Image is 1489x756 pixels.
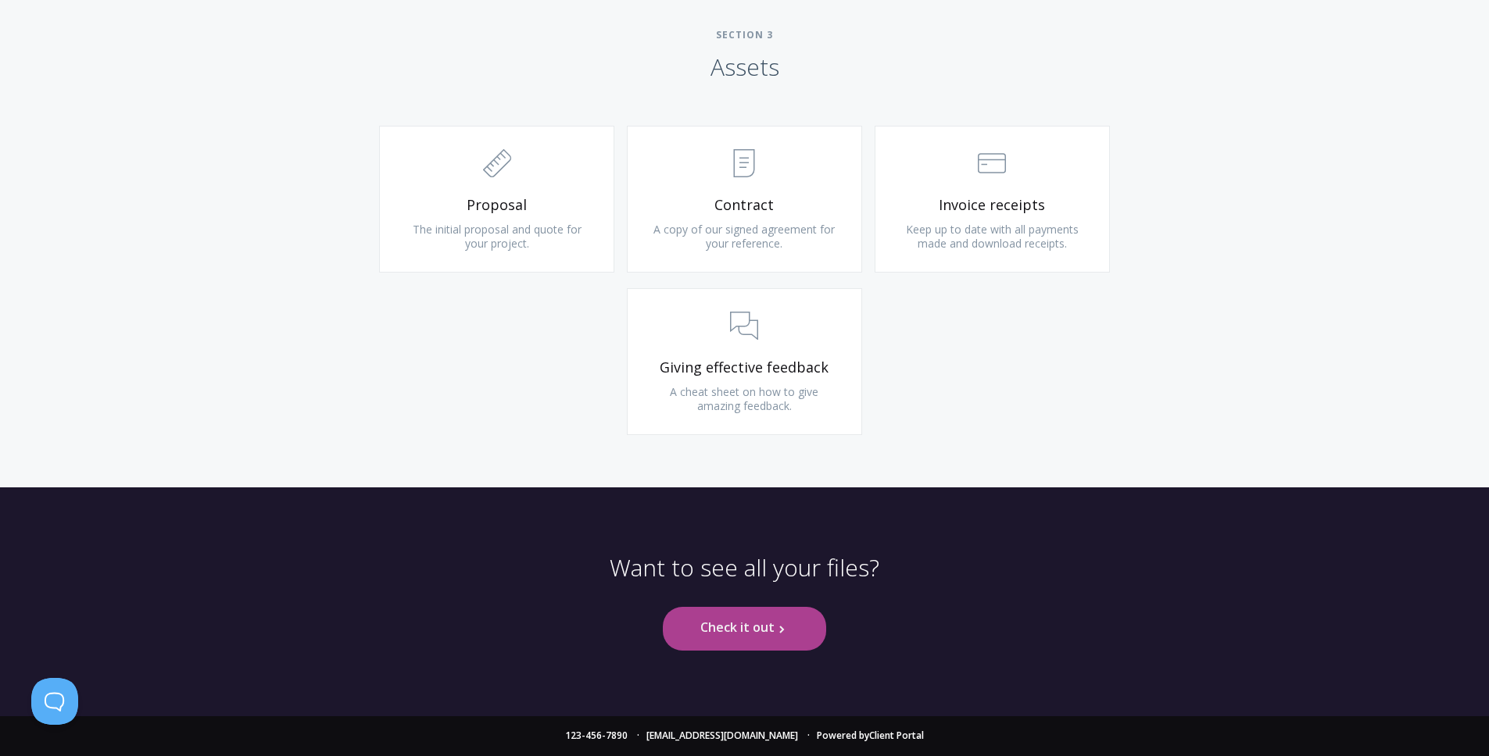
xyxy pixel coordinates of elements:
[899,196,1086,214] span: Invoice receipts
[651,358,838,376] span: Giving effective feedback
[627,126,862,273] a: Contract A copy of our signed agreement for your reference.
[413,222,582,251] span: The initial proposal and quote for your project.
[31,678,78,725] iframe: Toggle Customer Support
[379,126,614,273] a: Proposal The initial proposal and quote for your project.
[651,196,838,214] span: Contract
[653,222,835,251] span: A copy of our signed agreement for your reference.
[906,222,1079,251] span: Keep up to date with all payments made and download receipts.
[646,729,798,742] a: [EMAIL_ADDRESS][DOMAIN_NAME]
[610,553,879,608] p: Want to see all your files?
[869,729,924,742] a: Client Portal
[565,729,628,742] a: 123-456-7890
[800,731,924,740] li: Powered by
[627,288,862,435] a: Giving effective feedback A cheat sheet on how to give amazing feedback.
[403,196,590,214] span: Proposal
[875,126,1110,273] a: Invoice receipts Keep up to date with all payments made and download receipts.
[670,384,818,413] span: A cheat sheet on how to give amazing feedback.
[663,607,826,650] a: Check it out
